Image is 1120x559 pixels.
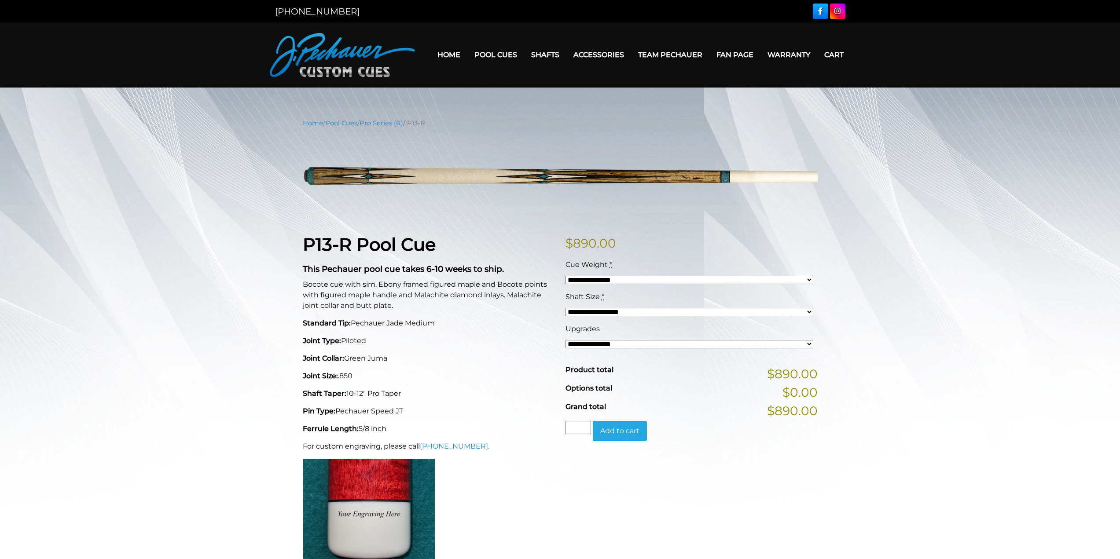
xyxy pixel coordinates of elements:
a: Team Pechauer [631,44,709,66]
bdi: 890.00 [566,236,616,251]
strong: P13-R Pool Cue [303,234,436,255]
p: Pechauer Speed JT [303,406,555,417]
a: [PHONE_NUMBER] [275,6,360,17]
button: Add to cart [593,421,647,441]
input: Product quantity [566,421,591,434]
strong: Joint Type: [303,336,341,345]
span: $ [566,236,573,251]
a: Pool Cues [325,119,357,127]
a: Pro Series (R) [360,119,403,127]
img: Pechauer Custom Cues [270,33,415,77]
nav: Breadcrumb [303,118,818,128]
a: Home [303,119,323,127]
p: .850 [303,371,555,381]
strong: Ferrule Length: [303,424,359,433]
p: 10-12" Pro Taper [303,388,555,399]
span: Upgrades [566,325,600,333]
span: Grand total [566,402,606,411]
span: Shaft Size [566,292,600,301]
span: Options total [566,384,612,392]
strong: Joint Size: [303,372,338,380]
p: 5/8 inch [303,424,555,434]
a: Cart [817,44,851,66]
a: Shafts [524,44,566,66]
p: For custom engraving, please call [303,441,555,452]
a: Accessories [566,44,631,66]
strong: Pin Type: [303,407,335,415]
p: Piloted [303,336,555,346]
span: $890.00 [767,402,818,420]
strong: Joint Collar: [303,354,344,362]
a: Warranty [760,44,817,66]
abbr: required [602,292,604,301]
span: $890.00 [767,365,818,383]
strong: This Pechauer pool cue takes 6-10 weeks to ship. [303,264,504,274]
p: Bocote cue with sim. Ebony framed figured maple and Bocote points with figured maple handle and M... [303,279,555,311]
a: Pool Cues [467,44,524,66]
a: [PHONE_NUMBER]. [420,442,489,450]
p: Pechauer Jade Medium [303,318,555,329]
span: Cue Weight [566,260,608,269]
span: Product total [566,365,613,374]
p: Green Juma [303,353,555,364]
strong: Standard Tip: [303,319,351,327]
strong: Shaft Taper: [303,389,346,398]
img: P13-N.png [303,135,818,220]
abbr: required [610,260,612,269]
span: $0.00 [782,383,818,402]
a: Home [430,44,467,66]
a: Fan Page [709,44,760,66]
